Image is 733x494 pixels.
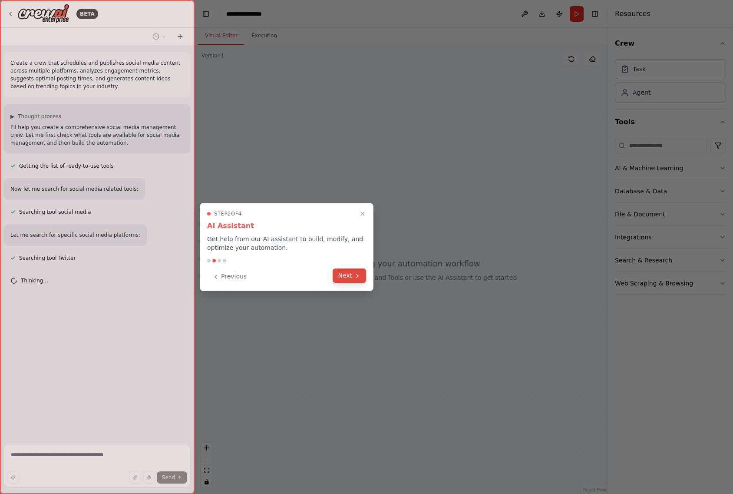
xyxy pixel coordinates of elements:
button: Next [333,269,366,283]
h3: AI Assistant [207,221,366,231]
p: Get help from our AI assistant to build, modify, and optimize your automation. [207,235,366,252]
button: Hide left sidebar [200,8,212,20]
span: Step 2 of 4 [214,210,242,217]
button: Close walkthrough [357,209,368,219]
button: Previous [207,269,252,284]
